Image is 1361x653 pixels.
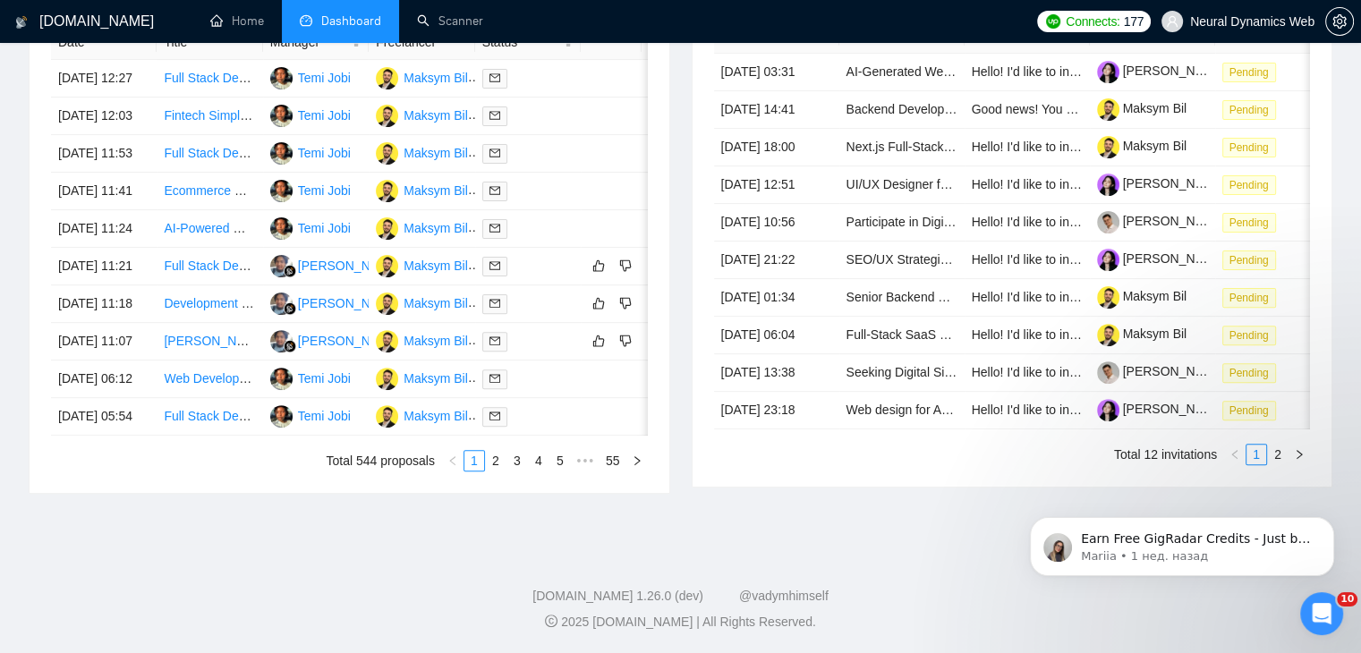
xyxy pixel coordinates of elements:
[376,67,398,89] img: MB
[404,369,468,388] div: Maksym Bil
[839,242,965,279] td: SEO/UX Strategist/Designer Needed for Multiple Services Company
[404,143,468,163] div: Maksym Bil
[1294,449,1305,460] span: right
[376,370,468,385] a: MBMaksym Bil
[404,218,468,238] div: Maksym Bil
[1268,445,1288,464] a: 2
[404,181,468,200] div: Maksym Bil
[1300,592,1343,635] iframe: Intercom live chat
[1097,61,1119,83] img: c1wrproCOH-ByKW70fP-dyR8k5-J0NLHasQJFCvSRfoHOic3UMG-pD6EuZQq3S0jyz
[270,105,293,127] img: T
[489,411,500,421] span: mail
[1222,290,1283,304] a: Pending
[615,255,636,276] button: dislike
[164,409,464,423] a: Full Stack Developer for Extensive Trading Application
[1326,14,1353,29] span: setting
[157,210,262,248] td: AI-Powered Management Empowerment Platform Development
[1222,363,1276,383] span: Pending
[489,260,500,271] span: mail
[626,450,648,471] button: right
[270,408,351,422] a: TTemi Jobi
[846,140,1215,154] a: Next.js Full-Stack: Contact Form + Booking (GTM), Attribution & A/
[846,215,1285,229] a: Participate in Digital Signage & Workplace Experience Platforms – Paid Survey
[442,450,464,471] button: left
[714,166,839,204] td: [DATE] 12:51
[1097,211,1119,233] img: c19ECbZgOl08A6Ui5sQb-9FM_-v5GJQdUTenEpNnPKQgIbDlBrRvUrs7NG372aDIOc
[1325,7,1354,36] button: setting
[1114,444,1217,465] li: Total 12 invitations
[592,334,605,348] span: like
[404,106,468,125] div: Maksym Bil
[164,146,510,160] a: Full Stack Developer Needed for Web Application (Healthcare)
[846,102,1077,116] a: Backend Developer - Python Django, Ads
[51,135,157,173] td: [DATE] 11:53
[1246,445,1266,464] a: 1
[164,296,424,310] a: Development of Proposal Generating Web App
[376,180,398,202] img: MB
[298,293,401,313] div: [PERSON_NAME]
[376,255,398,277] img: MB
[164,334,327,348] a: [PERSON_NAME] Developer
[532,589,703,603] a: [DOMAIN_NAME] 1.26.0 (dev)
[376,182,468,197] a: MBMaksym Bil
[1097,402,1226,416] a: [PERSON_NAME]
[1097,289,1187,303] a: Maksym Bil
[404,293,468,313] div: Maksym Bil
[489,72,500,83] span: mail
[485,450,506,471] li: 2
[839,54,965,91] td: AI-Generated Web Page Design Options
[164,108,496,123] a: Fintech Simple Peer-to-Peer Money Sending/Receiving App
[489,223,500,233] span: mail
[1325,14,1354,29] a: setting
[404,406,468,426] div: Maksym Bil
[270,330,293,352] img: AS
[376,330,398,352] img: MB
[404,256,468,276] div: Maksym Bil
[298,106,351,125] div: Temi Jobi
[1166,15,1178,28] span: user
[51,323,157,360] td: [DATE] 11:07
[489,298,500,309] span: mail
[270,333,401,347] a: AS[PERSON_NAME]
[619,259,632,273] span: dislike
[164,259,437,273] a: Full Stack Developer Needed to Build MVP SaaS
[714,354,839,392] td: [DATE] 13:38
[376,142,398,165] img: MB
[464,450,485,471] li: 1
[376,145,468,159] a: MBMaksym Bil
[1222,250,1276,270] span: Pending
[846,327,1255,342] a: Full-Stack SaaS Developer (Auth, Billing, Dashboards, Parsing, Analytics)
[1222,403,1283,417] a: Pending
[321,13,381,29] span: Dashboard
[14,613,1347,632] div: 2025 [DOMAIN_NAME] | All Rights Reserved.
[270,182,351,197] a: TTemi Jobi
[1289,444,1310,465] li: Next Page
[157,135,262,173] td: Full Stack Developer Needed for Web Application (Healthcare)
[626,450,648,471] li: Next Page
[404,68,468,88] div: Maksym Bil
[1097,176,1226,191] a: [PERSON_NAME]
[157,248,262,285] td: Full Stack Developer Needed to Build MVP SaaS
[619,334,632,348] span: dislike
[714,204,839,242] td: [DATE] 10:56
[588,255,609,276] button: like
[1222,326,1276,345] span: Pending
[846,64,1073,79] a: AI-Generated Web Page Design Options
[51,210,157,248] td: [DATE] 11:24
[1222,140,1283,154] a: Pending
[270,405,293,428] img: T
[1097,249,1119,271] img: c1wrproCOH-ByKW70fP-dyR8k5-J0NLHasQJFCvSRfoHOic3UMG-pD6EuZQq3S0jyz
[839,392,965,429] td: Web design for AI application
[464,451,484,471] a: 1
[1222,138,1276,157] span: Pending
[1246,444,1267,465] li: 1
[270,293,293,315] img: AS
[1289,444,1310,465] button: right
[1097,326,1187,341] a: Maksym Bil
[164,221,517,235] a: AI-Powered Management Empowerment Platform Development
[714,91,839,129] td: [DATE] 14:41
[270,180,293,202] img: T
[1097,101,1187,115] a: Maksym Bil
[270,370,351,385] a: TTemi Jobi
